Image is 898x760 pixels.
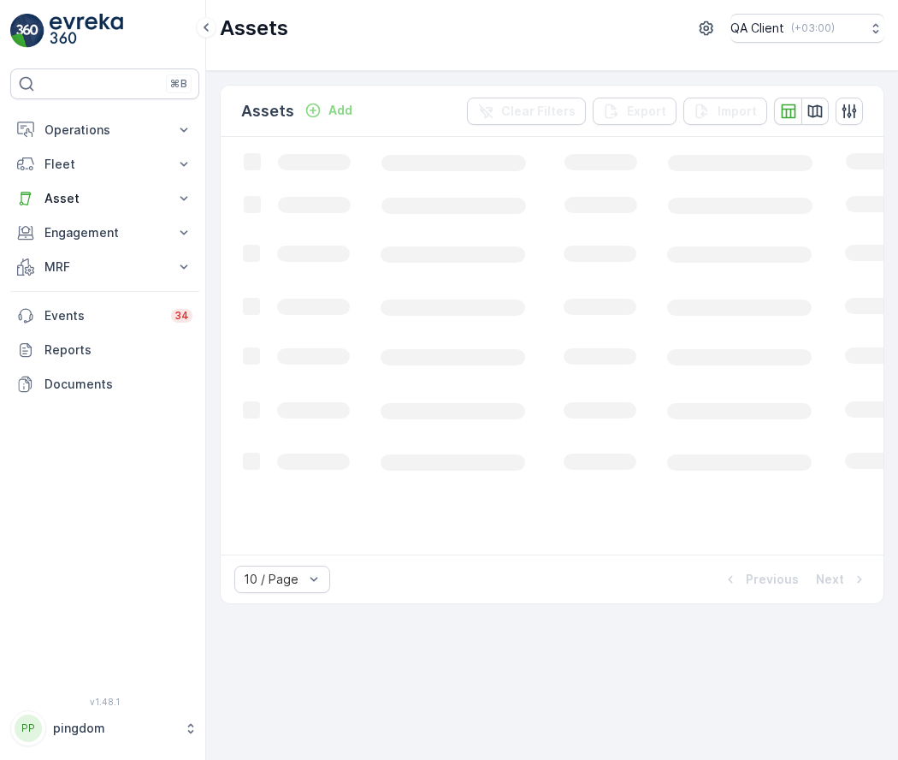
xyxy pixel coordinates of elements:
[328,102,352,119] p: Add
[746,571,799,588] p: Previous
[814,569,870,590] button: Next
[44,376,192,393] p: Documents
[10,181,199,216] button: Asset
[501,103,576,120] p: Clear Filters
[15,715,42,742] div: PP
[816,571,844,588] p: Next
[174,309,189,323] p: 34
[10,367,199,401] a: Documents
[170,77,187,91] p: ⌘B
[720,569,801,590] button: Previous
[44,156,165,173] p: Fleet
[10,333,199,367] a: Reports
[50,14,123,48] img: logo_light-DOdMpM7g.png
[10,14,44,48] img: logo
[10,147,199,181] button: Fleet
[10,299,199,333] a: Events34
[44,258,165,276] p: MRF
[44,341,192,359] p: Reports
[10,697,199,707] span: v 1.48.1
[791,21,835,35] p: ( +03:00 )
[44,122,165,139] p: Operations
[53,720,175,737] p: pingdom
[627,103,666,120] p: Export
[730,14,884,43] button: QA Client(+03:00)
[44,190,165,207] p: Asset
[10,113,199,147] button: Operations
[730,20,784,37] p: QA Client
[220,15,288,42] p: Assets
[44,307,161,324] p: Events
[10,250,199,284] button: MRF
[10,710,199,746] button: PPpingdom
[298,100,359,121] button: Add
[593,98,676,125] button: Export
[241,99,294,123] p: Assets
[467,98,586,125] button: Clear Filters
[683,98,767,125] button: Import
[10,216,199,250] button: Engagement
[44,224,165,241] p: Engagement
[718,103,757,120] p: Import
